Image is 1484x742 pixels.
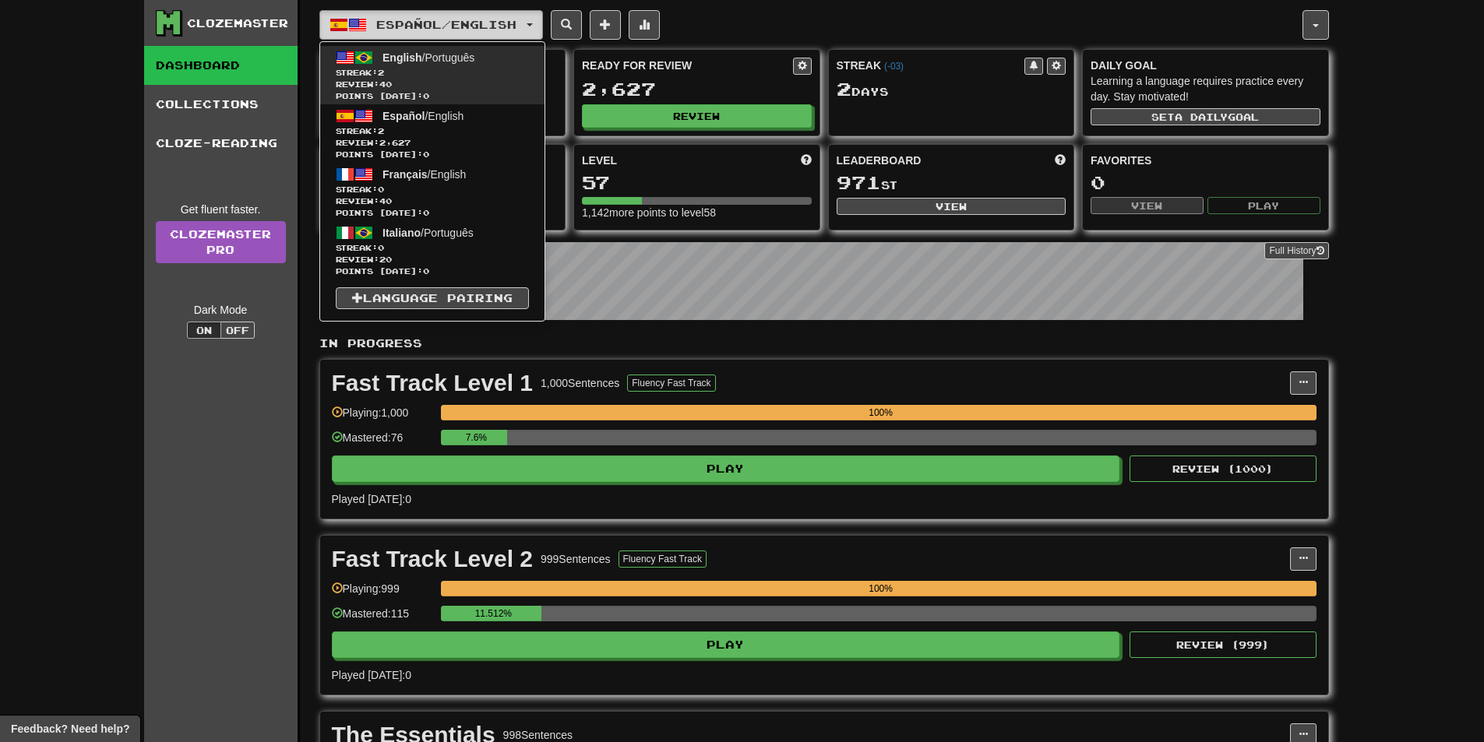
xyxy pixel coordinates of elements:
[320,163,545,221] a: Français/EnglishStreak:0 Review:40Points [DATE]:0
[187,322,221,339] button: On
[220,322,255,339] button: Off
[1091,197,1204,214] button: View
[336,184,529,195] span: Streak:
[336,242,529,254] span: Streak:
[1264,242,1328,259] button: Full History
[837,173,1066,193] div: st
[332,606,433,631] div: Mastered: 115
[582,104,812,128] button: Review
[837,79,1066,100] div: Day s
[446,581,1317,596] div: 100%
[332,631,1120,658] button: Play
[1091,173,1320,192] div: 0
[382,168,428,181] span: Français
[336,149,529,160] span: Points [DATE]: 0
[446,606,541,621] div: 11.512%
[336,79,529,90] span: Review: 40
[144,46,298,85] a: Dashboard
[319,10,543,40] button: Español/English
[156,221,286,263] a: ClozemasterPro
[582,153,617,168] span: Level
[541,375,619,391] div: 1,000 Sentences
[332,581,433,607] div: Playing: 999
[320,46,545,104] a: English/PortuguêsStreak:2 Review:40Points [DATE]:0
[332,405,433,431] div: Playing: 1,000
[382,110,425,122] span: Español
[446,430,507,445] div: 7.6%
[582,205,812,220] div: 1,142 more points to level 58
[1175,111,1228,122] span: a daily
[1091,153,1320,168] div: Favorites
[382,51,422,64] span: English
[837,171,881,193] span: 971
[541,551,611,567] div: 999 Sentences
[1055,153,1066,168] span: This week in points, UTC
[336,195,529,207] span: Review: 40
[884,61,904,72] a: (-03)
[144,85,298,124] a: Collections
[582,58,793,73] div: Ready for Review
[336,266,529,277] span: Points [DATE]: 0
[156,302,286,318] div: Dark Mode
[382,227,474,239] span: / Português
[1207,197,1320,214] button: Play
[627,375,715,392] button: Fluency Fast Track
[378,185,384,194] span: 0
[376,18,516,31] span: Español / English
[551,10,582,40] button: Search sentences
[1091,108,1320,125] button: Seta dailygoal
[156,202,286,217] div: Get fluent faster.
[837,153,922,168] span: Leaderboard
[378,68,384,77] span: 2
[336,125,529,137] span: Streak:
[446,405,1317,420] div: 100%
[332,371,534,395] div: Fast Track Level 1
[837,78,851,100] span: 2
[619,550,707,568] button: Fluency Fast Track
[382,227,421,239] span: Italiano
[590,10,621,40] button: Add sentence to collection
[1130,631,1317,658] button: Review (999)
[336,137,529,149] span: Review: 2,627
[378,126,384,135] span: 2
[144,124,298,163] a: Cloze-Reading
[332,430,433,455] div: Mastered: 76
[336,67,529,79] span: Streak:
[382,168,466,181] span: / English
[1091,73,1320,104] div: Learning a language requires practice every day. Stay motivated!
[336,90,529,102] span: Points [DATE]: 0
[332,669,411,681] span: Played [DATE]: 0
[582,173,812,192] div: 57
[801,153,812,168] span: Score more points to level up
[336,254,529,266] span: Review: 20
[11,721,129,737] span: Open feedback widget
[336,207,529,219] span: Points [DATE]: 0
[837,198,1066,215] button: View
[382,51,474,64] span: / Português
[320,221,545,280] a: Italiano/PortuguêsStreak:0 Review:20Points [DATE]:0
[332,547,534,571] div: Fast Track Level 2
[336,287,529,309] a: Language Pairing
[1091,58,1320,73] div: Daily Goal
[837,58,1025,73] div: Streak
[332,455,1120,482] button: Play
[187,16,288,31] div: Clozemaster
[319,336,1329,351] p: In Progress
[320,104,545,163] a: Español/EnglishStreak:2 Review:2,627Points [DATE]:0
[378,243,384,252] span: 0
[1130,455,1317,482] button: Review (1000)
[382,110,464,122] span: / English
[332,493,411,505] span: Played [DATE]: 0
[582,79,812,99] div: 2,627
[629,10,660,40] button: More stats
